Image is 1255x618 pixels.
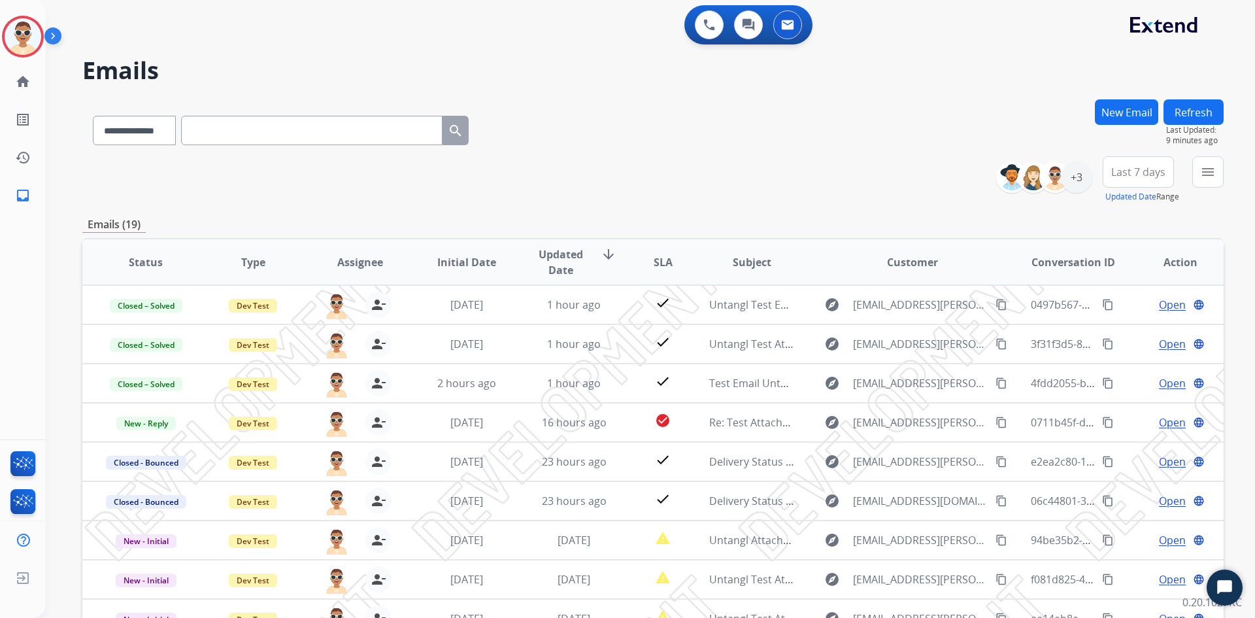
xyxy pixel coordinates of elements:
[1102,534,1114,546] mat-icon: content_copy
[324,488,350,515] img: agent-avatar
[229,456,277,470] span: Dev Test
[853,493,988,509] span: [EMAIL_ADDRESS][DOMAIN_NAME]
[371,375,386,391] mat-icon: person_remove
[824,493,840,509] mat-icon: explore
[733,254,771,270] span: Subject
[709,572,888,587] span: Untangl Test Attachments | Mp4 file
[324,566,350,594] img: agent-avatar
[1216,579,1234,597] svg: Open Chat
[82,216,146,233] p: Emails (19)
[655,413,671,428] mat-icon: check_circle
[655,452,671,468] mat-icon: check
[996,377,1007,389] mat-icon: content_copy
[110,377,182,391] span: Closed – Solved
[547,376,601,390] span: 1 hour ago
[1200,164,1216,180] mat-icon: menu
[324,370,350,398] img: agent-avatar
[996,417,1007,428] mat-icon: content_copy
[1102,574,1114,585] mat-icon: content_copy
[655,373,671,389] mat-icon: check
[324,292,350,319] img: agent-avatar
[1116,239,1224,285] th: Action
[531,247,591,278] span: Updated Date
[106,456,186,470] span: Closed - Bounced
[229,534,277,548] span: Dev Test
[82,58,1224,84] h2: Emails
[824,297,840,313] mat-icon: explore
[1103,156,1174,188] button: Last 7 days
[450,494,483,508] span: [DATE]
[1193,299,1205,311] mat-icon: language
[1102,377,1114,389] mat-icon: content_copy
[709,533,860,547] span: Untangl Attachments | XCL file
[337,254,383,270] span: Assignee
[371,572,386,587] mat-icon: person_remove
[655,334,671,350] mat-icon: check
[709,494,880,508] span: Delivery Status Notification (Delay)
[1193,574,1205,585] mat-icon: language
[1193,377,1205,389] mat-icon: language
[1193,495,1205,507] mat-icon: language
[229,417,277,430] span: Dev Test
[709,298,898,312] span: Untangl Test Email Attachments | PDF
[129,254,163,270] span: Status
[324,331,350,358] img: agent-avatar
[229,338,277,352] span: Dev Test
[996,534,1007,546] mat-icon: content_copy
[996,456,1007,468] mat-icon: content_copy
[5,18,41,55] img: avatar
[1182,594,1242,610] p: 0.20.1027RC
[655,491,671,507] mat-icon: check
[450,298,483,312] span: [DATE]
[824,454,840,470] mat-icon: explore
[1102,417,1114,428] mat-icon: content_copy
[15,74,31,90] mat-icon: home
[116,417,176,430] span: New - Reply
[853,454,988,470] span: [EMAIL_ADDRESS][PERSON_NAME][DOMAIN_NAME]
[450,533,483,547] span: [DATE]
[1159,336,1186,352] span: Open
[106,495,186,509] span: Closed - Bounced
[371,532,386,548] mat-icon: person_remove
[558,572,590,587] span: [DATE]
[450,337,483,351] span: [DATE]
[709,337,899,351] span: Untangl Test Attachment | Word Docx
[1166,125,1224,135] span: Last Updated:
[229,574,277,587] span: Dev Test
[1031,533,1230,547] span: 94be35b2-8ed3-488c-b375-3f301c7cec6d
[116,534,176,548] span: New - Initial
[15,112,31,128] mat-icon: list_alt
[371,336,386,352] mat-icon: person_remove
[1159,493,1186,509] span: Open
[1159,297,1186,313] span: Open
[1031,337,1227,351] span: 3f31f3d5-8762-43aa-819e-d680c85a4c17
[324,449,350,476] img: agent-avatar
[853,297,988,313] span: [EMAIL_ADDRESS][PERSON_NAME][DOMAIN_NAME]
[547,337,601,351] span: 1 hour ago
[1111,169,1165,175] span: Last 7 days
[437,254,496,270] span: Initial Date
[116,574,176,587] span: New - Initial
[853,336,988,352] span: [EMAIL_ADDRESS][PERSON_NAME][DOMAIN_NAME]
[709,415,849,430] span: Re: Test Attachments [DATE]
[853,532,988,548] span: [EMAIL_ADDRESS][PERSON_NAME][DOMAIN_NAME]
[996,574,1007,585] mat-icon: content_copy
[1031,415,1233,430] span: 0711b45f-dedb-4105-bd78-16998537857a
[448,123,463,139] mat-icon: search
[542,415,607,430] span: 16 hours ago
[229,495,277,509] span: Dev Test
[824,415,840,430] mat-icon: explore
[1102,299,1114,311] mat-icon: content_copy
[655,570,671,585] mat-icon: report_problem
[542,455,607,469] span: 23 hours ago
[324,409,350,437] img: agent-avatar
[1193,338,1205,350] mat-icon: language
[1061,162,1092,193] div: +3
[542,494,607,508] span: 23 hours ago
[1095,99,1158,125] button: New Email
[853,415,988,430] span: [EMAIL_ADDRESS][PERSON_NAME][DOMAIN_NAME]
[654,254,673,270] span: SLA
[371,415,386,430] mat-icon: person_remove
[1031,254,1115,270] span: Conversation ID
[1031,376,1233,390] span: 4fdd2055-b9ea-476c-a116-7e0cab7bb1da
